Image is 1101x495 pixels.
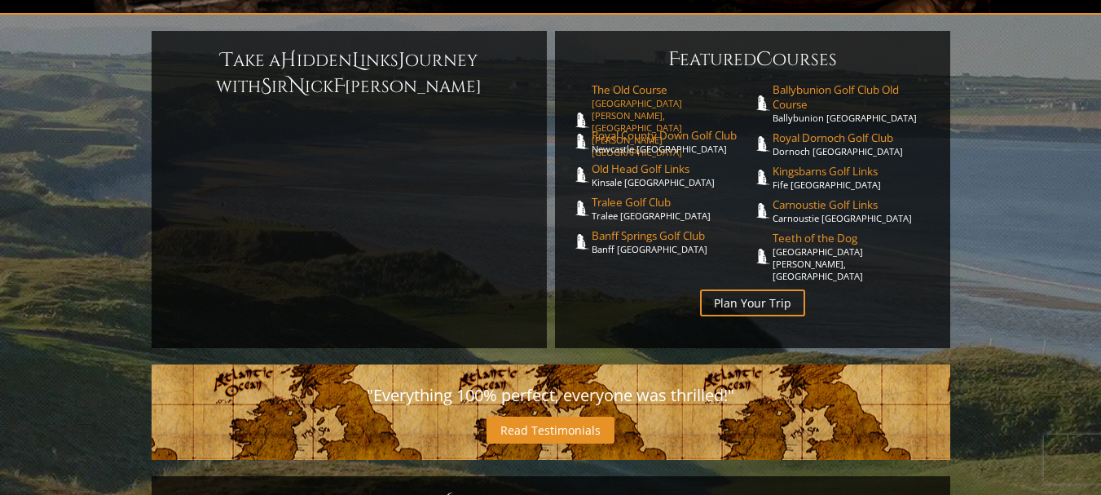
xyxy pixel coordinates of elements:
[700,289,805,316] a: Plan Your Trip
[773,164,934,179] span: Kingsbarns Golf Links
[592,82,753,158] a: The Old Course[GEOGRAPHIC_DATA][PERSON_NAME], [GEOGRAPHIC_DATA][PERSON_NAME] [GEOGRAPHIC_DATA]
[592,128,753,143] span: Royal County Down Golf Club
[487,417,614,444] a: Read Testimonials
[773,130,934,145] span: Royal Dornoch Golf Club
[592,228,753,243] span: Banff Springs Golf Club
[773,130,934,157] a: Royal Dornoch Golf ClubDornoch [GEOGRAPHIC_DATA]
[221,47,233,73] span: T
[399,47,405,73] span: J
[773,82,934,112] span: Ballybunion Golf Club Old Course
[592,195,753,222] a: Tralee Golf ClubTralee [GEOGRAPHIC_DATA]
[773,231,934,282] a: Teeth of the Dog[GEOGRAPHIC_DATA][PERSON_NAME], [GEOGRAPHIC_DATA]
[280,47,297,73] span: H
[168,381,934,410] p: "Everything 100% perfect, everyone was thrilled!"
[592,82,753,97] span: The Old Course
[756,46,773,73] span: C
[261,73,271,99] span: S
[592,195,753,210] span: Tralee Golf Club
[592,128,753,155] a: Royal County Down Golf ClubNewcastle [GEOGRAPHIC_DATA]
[773,164,934,191] a: Kingsbarns Golf LinksFife [GEOGRAPHIC_DATA]
[571,46,934,73] h6: eatured ourses
[592,161,753,176] span: Old Head Golf Links
[773,197,934,212] span: Carnoustie Golf Links
[168,47,531,99] h6: ake a idden inks ourney with ir ick [PERSON_NAME]
[288,73,305,99] span: N
[352,47,360,73] span: L
[668,46,680,73] span: F
[773,231,934,245] span: Teeth of the Dog
[773,197,934,224] a: Carnoustie Golf LinksCarnoustie [GEOGRAPHIC_DATA]
[773,82,934,124] a: Ballybunion Golf Club Old CourseBallybunion [GEOGRAPHIC_DATA]
[333,73,345,99] span: F
[592,161,753,188] a: Old Head Golf LinksKinsale [GEOGRAPHIC_DATA]
[592,228,753,255] a: Banff Springs Golf ClubBanff [GEOGRAPHIC_DATA]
